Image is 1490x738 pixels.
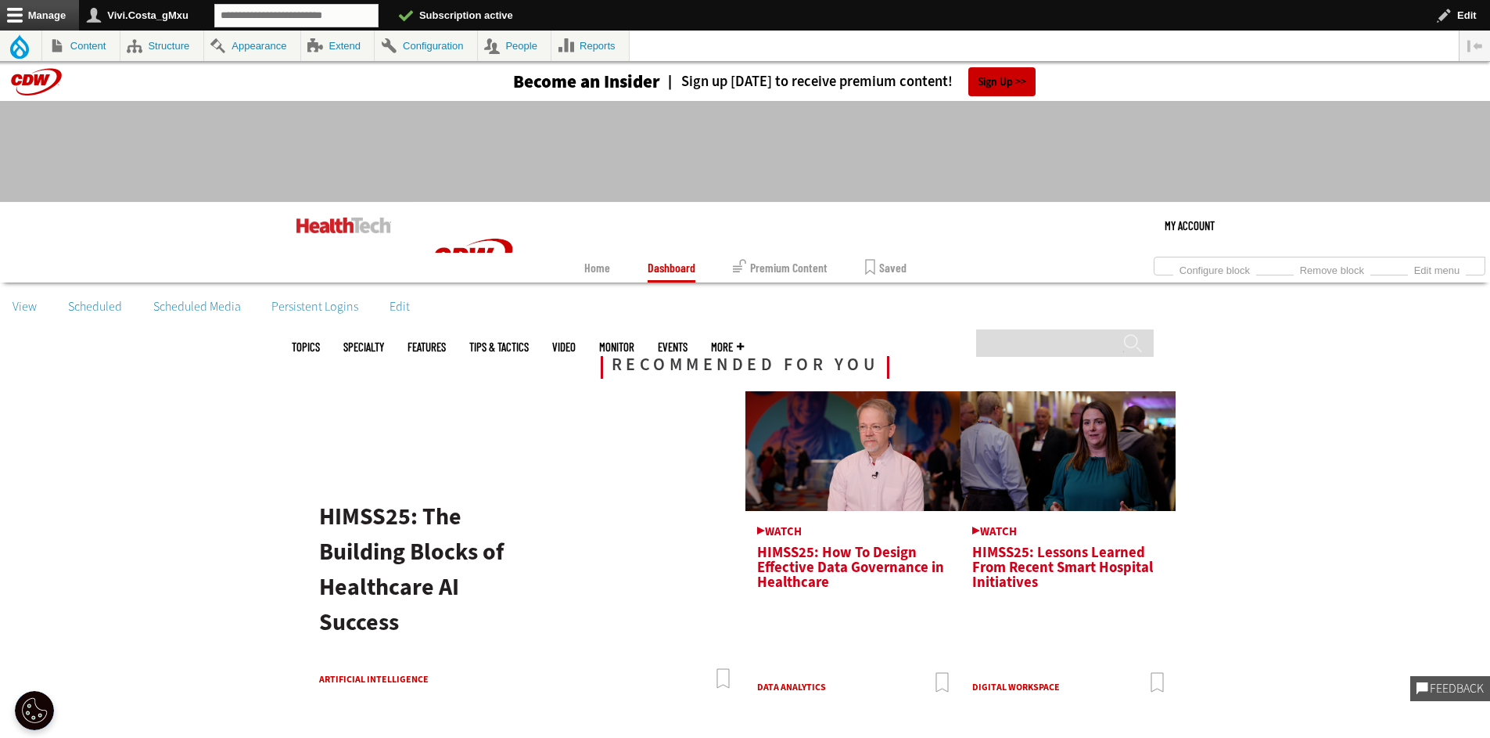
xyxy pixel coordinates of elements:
[1165,202,1215,249] div: User menu
[513,73,660,91] h3: Become an Insider
[1408,260,1466,277] a: Edit menu
[972,526,1164,591] a: HIMSS25: Lessons Learned From Recent Smart Hospital Initiatives
[15,691,54,730] div: Cookie Settings
[319,496,504,643] a: HIMSS25: The Building Blocks of Healthcare AI Success
[660,74,953,89] a: Sign up [DATE] to receive premium content!
[968,67,1036,96] a: Sign Up
[960,391,1176,511] img: HIMSS Thumbnail
[757,681,826,693] a: Data Analytics
[658,341,688,353] a: Events
[469,341,529,353] a: Tips & Tactics
[408,341,446,353] a: Features
[757,526,949,591] a: HIMSS25: How To Design Effective Data Governance in Healthcare
[343,341,384,353] span: Specialty
[301,31,375,61] a: Extend
[745,391,960,511] img: HIMSS Thumbnail
[1459,31,1490,61] button: Vertical orientation
[375,31,476,61] a: Configuration
[454,73,660,91] a: Become an Insider
[599,341,634,353] a: MonITor
[1165,202,1215,249] a: My Account
[319,671,466,689] a: Artificial Intelligence
[552,341,576,353] a: Video
[1428,682,1484,695] span: Feedback
[1294,260,1370,277] a: Remove block
[120,31,203,61] a: Structure
[865,253,907,283] a: Saved
[733,253,828,283] a: Premium Content
[259,295,371,319] a: Persistent Logins
[461,117,1030,187] iframe: advertisement
[972,681,1060,693] a: Digital Workspace
[478,31,551,61] a: People
[292,341,320,353] span: Topics
[15,691,54,730] button: Open Preferences
[551,31,629,61] a: Reports
[204,31,300,61] a: Appearance
[415,305,532,322] a: CDW
[42,31,120,61] a: Content
[648,253,695,283] a: Dashboard
[711,341,744,353] span: More
[141,295,253,319] a: Scheduled Media
[584,253,610,283] a: Home
[296,218,391,233] img: Home
[1173,260,1256,277] a: Configure block
[56,295,135,319] a: Scheduled
[415,202,532,318] img: Home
